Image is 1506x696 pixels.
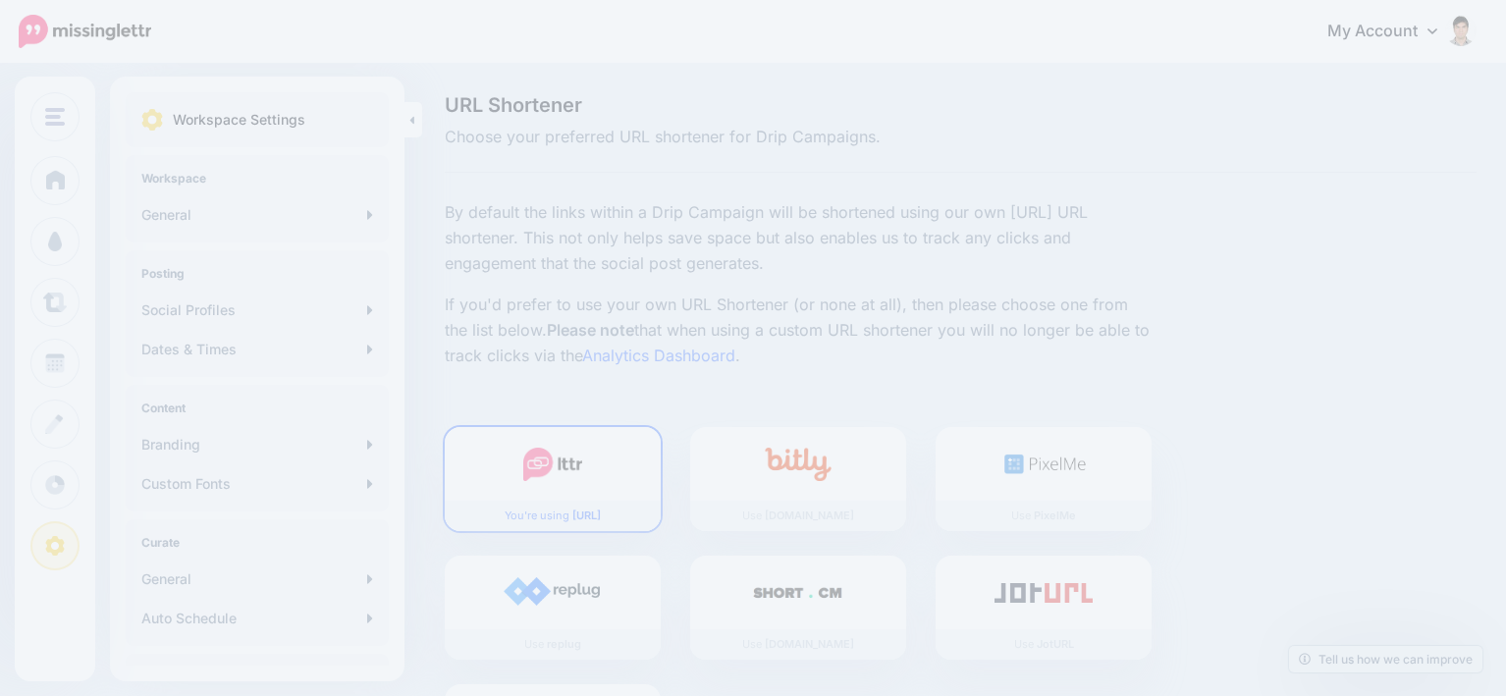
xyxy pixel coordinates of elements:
[445,556,661,660] a: Use replug
[582,346,735,365] a: Analytics Dashboard
[134,464,381,504] a: Custom Fonts
[134,560,381,599] a: General
[504,577,602,610] img: replug.png
[445,125,1123,150] span: Choose your preferred URL shortener for Drip Campaigns.
[45,108,65,126] img: menu.png
[936,556,1152,660] a: Use JotURL
[134,330,381,369] a: Dates & Times
[134,599,381,638] a: Auto Schedule
[505,509,569,522] span: You're using
[19,15,151,48] img: Missinglettr
[1034,509,1076,522] b: PixelMe
[141,401,373,415] h4: Content
[445,200,1152,277] p: By default the links within a Drip Campaign will be shortened using our own [URL] URL shortener. ...
[134,195,381,235] a: General
[173,108,305,132] p: Workspace Settings
[742,509,762,522] span: Use
[1011,509,1031,522] span: Use
[547,637,581,651] b: replug
[134,291,381,330] a: Social Profiles
[445,95,1123,115] span: URL Shortener
[749,580,847,606] img: shortcm.png
[1037,637,1074,651] b: JotURL
[995,583,1093,603] img: joturl.png
[1014,637,1034,651] span: Use
[141,109,163,131] img: settings.png
[141,266,373,281] h4: Posting
[445,427,661,531] a: You're using [URL]
[690,556,906,660] a: Use [DOMAIN_NAME]
[765,509,854,522] b: [DOMAIN_NAME]
[141,535,373,550] h4: Curate
[765,637,854,651] b: [DOMAIN_NAME]
[445,293,1152,369] p: If you'd prefer to use your own URL Shortener (or none at all), then please choose one from the l...
[936,427,1152,531] a: Use PixelMe
[134,425,381,464] a: Branding
[572,509,601,522] b: [URL]
[999,448,1088,481] img: pixelme.png
[1289,646,1482,672] a: Tell us how we can improve
[141,171,373,186] h4: Workspace
[742,637,762,651] span: Use
[523,448,582,481] img: lttr-logo.png
[1308,8,1477,56] a: My Account
[690,427,906,531] a: Use [DOMAIN_NAME]
[524,637,544,651] span: Use
[765,448,832,481] img: bitly.png
[547,320,634,340] b: Please note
